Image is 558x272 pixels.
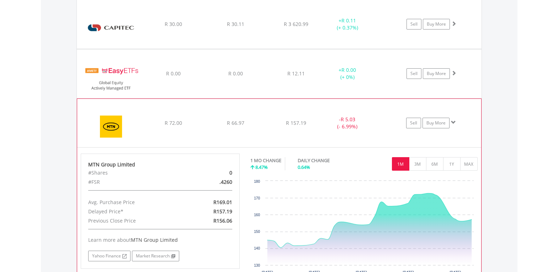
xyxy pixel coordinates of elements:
div: 0 [186,168,238,177]
button: 1M [392,157,409,171]
a: Buy More [423,118,450,128]
a: Yahoo Finance [88,251,131,261]
button: 3M [409,157,426,171]
div: Learn more about [88,236,233,244]
span: 8.47% [255,164,268,170]
button: 1Y [443,157,461,171]
span: R 3 620.99 [284,21,308,27]
button: MAX [460,157,478,171]
text: 140 [254,246,260,250]
div: MTN Group Limited [88,161,233,168]
div: Previous Close Price [83,216,186,225]
span: R 30.11 [227,21,244,27]
div: - (- 6.99%) [320,116,374,130]
text: 150 [254,230,260,234]
a: Sell [406,19,421,30]
span: MTN Group Limited [131,236,178,243]
span: R 12.11 [287,70,305,77]
span: R 30.00 [165,21,182,27]
img: EQU.ZA.MTN.png [81,108,142,145]
span: R169.01 [213,199,232,206]
div: Delayed Price* [83,207,186,216]
span: R 66.97 [227,119,244,126]
span: R 0.00 [341,66,356,73]
a: Buy More [423,68,450,79]
img: EQU.ZA.CPI.png [80,9,142,47]
a: Sell [406,68,421,79]
span: 0.64% [298,164,310,170]
div: #FSR [83,177,186,187]
a: Buy More [423,19,450,30]
span: R 72.00 [165,119,182,126]
span: R156.06 [213,217,232,224]
span: R 0.00 [228,70,243,77]
div: #Shares [83,168,186,177]
span: R 0.11 [341,17,356,24]
text: 170 [254,196,260,200]
a: Sell [406,118,421,128]
text: 180 [254,180,260,183]
button: 6M [426,157,443,171]
span: R157.19 [213,208,232,215]
text: 160 [254,213,260,217]
div: .4260 [186,177,238,187]
text: 130 [254,263,260,267]
span: R 157.19 [286,119,306,126]
span: R 5.03 [341,116,355,123]
a: Market Research [132,251,179,261]
div: + (+ 0%) [321,66,374,81]
div: + (+ 0.37%) [321,17,374,31]
img: EQU.ZA.EASYGE.png [80,58,142,96]
div: DAILY CHANGE [298,157,355,164]
span: R 0.00 [166,70,181,77]
div: Avg. Purchase Price [83,198,186,207]
div: 1 MO CHANGE [250,157,281,164]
